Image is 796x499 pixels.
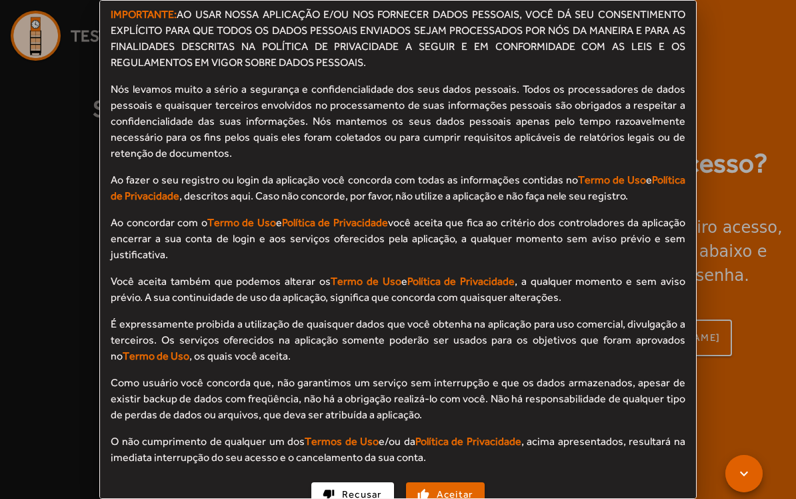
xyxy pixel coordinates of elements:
p: Nós levamos muito a sério a segurança e confidencialidade dos seus dados pessoais. Todos os proce... [111,81,685,161]
span: Termo de Uso [578,173,646,186]
p: Como usuário você concorda que, não garantimos um serviço sem interrupção e que os dados armazena... [111,375,685,423]
p: AO USAR NOSSA APLICAÇÃO E/OU NOS FORNECER DADOS PESSOAIS, VOCÊ DÁ SEU CONSENTIMENTO EXPLÍCITO PAR... [111,7,685,71]
span: Termo de Uso [207,216,276,229]
p: Ao concordar com o e você aceita que fica ao critério dos controladores da aplicação encerrar a s... [111,215,685,263]
span: Política de Privacidade [407,275,515,288]
span: Termo de Uso [331,275,401,288]
p: Você aceita também que podemos alterar os e , a qualquer momento e sem aviso prévio. A sua contin... [111,274,685,306]
p: O não cumprimento de qualquer um dos e/ou da , acima apresentados, resultará na imediata interrup... [111,434,685,466]
p: Ao fazer o seu registro ou login da aplicação você concorda com todas as informações contidas no ... [111,172,685,204]
p: É expressamente proibida a utilização de quaisquer dados que você obtenha na aplicação para uso c... [111,316,685,364]
span: Termos de Uso [305,435,379,448]
span: Política de Privacidade [415,435,521,448]
span: Termo de Uso [123,350,189,362]
span: Política de Privacidade [282,216,388,229]
span: IMPORTANTE: [111,8,177,21]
